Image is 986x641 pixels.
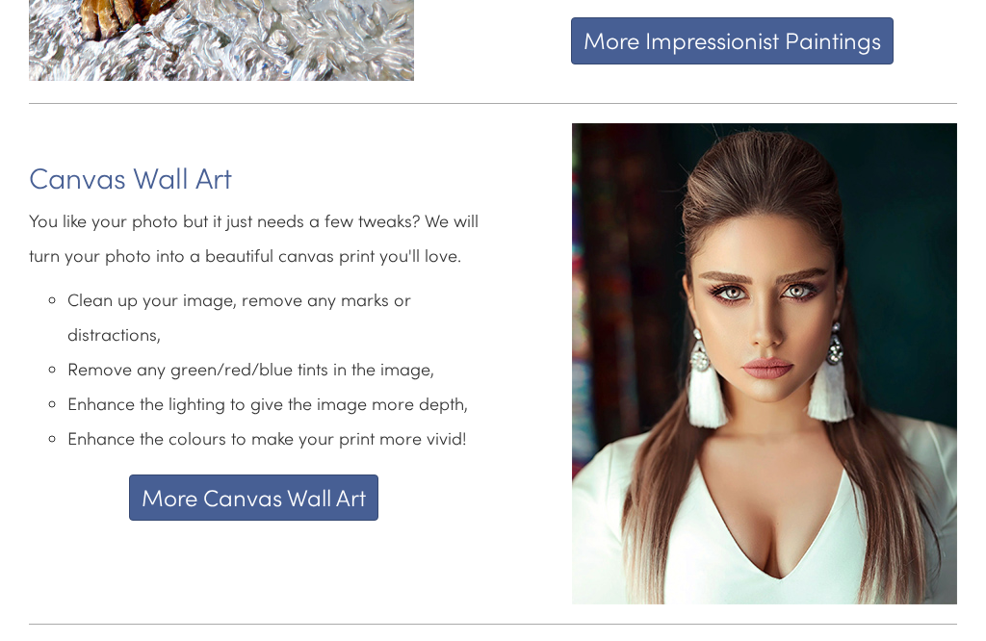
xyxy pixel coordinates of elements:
button: More Canvas Wall Art [129,474,378,521]
li: Enhance the lighting to give the image more depth, [67,386,479,421]
h3: Canvas Wall Art [29,162,479,193]
a: More Impressionist Paintings [507,17,957,64]
a: More Canvas Wall Art [29,474,479,521]
li: Remove any green/red/blue tints in the image, [67,351,479,386]
li: Clean up your image, remove any marks or distractions, [67,282,479,351]
li: Enhance the colours to make your print more vivid! [67,421,479,455]
button: More Impressionist Paintings [571,17,894,64]
img: poster-portrait.jpg [572,123,957,604]
p: You like your photo but it just needs a few tweaks? We will turn your photo into a beautiful canv... [29,203,479,272]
